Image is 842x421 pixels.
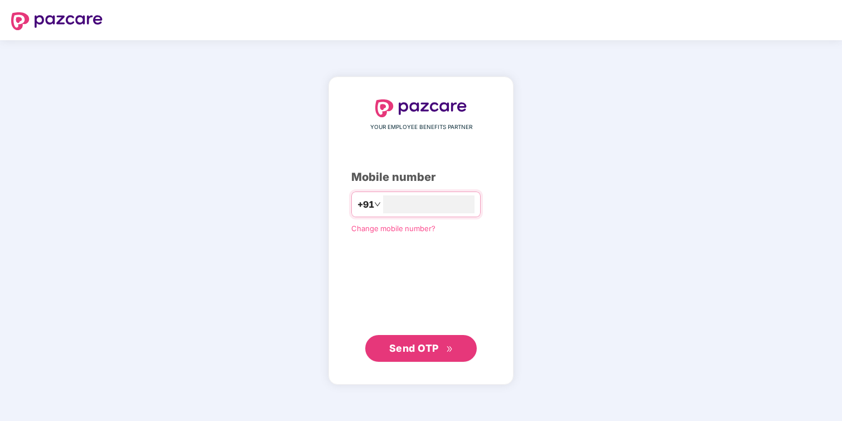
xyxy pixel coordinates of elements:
[446,346,453,353] span: double-right
[11,12,103,30] img: logo
[357,198,374,212] span: +91
[389,342,439,354] span: Send OTP
[374,201,381,208] span: down
[351,169,491,186] div: Mobile number
[375,99,467,117] img: logo
[351,224,435,233] a: Change mobile number?
[370,123,472,132] span: YOUR EMPLOYEE BENEFITS PARTNER
[365,335,477,362] button: Send OTPdouble-right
